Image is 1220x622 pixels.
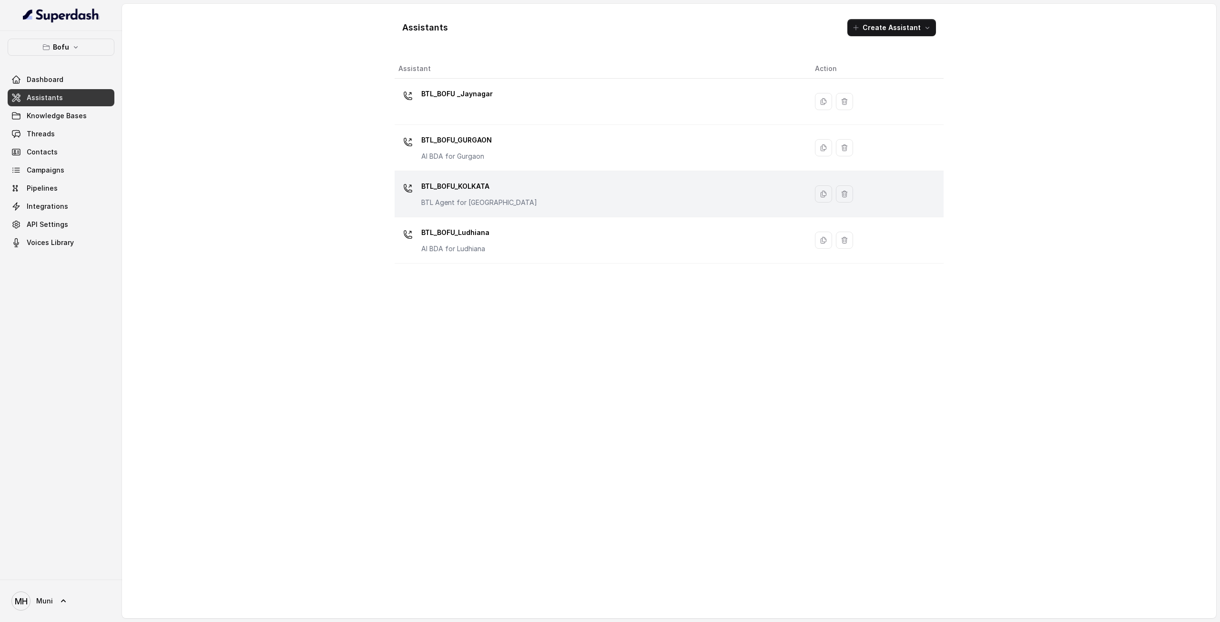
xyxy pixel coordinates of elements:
[27,147,58,157] span: Contacts
[8,39,114,56] button: Bofu
[27,238,74,247] span: Voices Library
[27,184,58,193] span: Pipelines
[27,111,87,121] span: Knowledge Bases
[8,71,114,88] a: Dashboard
[8,234,114,251] a: Voices Library
[8,588,114,614] a: Muni
[421,244,489,254] p: AI BDA for Ludhiana
[27,202,68,211] span: Integrations
[402,20,448,35] h1: Assistants
[15,596,28,606] text: MH
[27,93,63,102] span: Assistants
[421,152,492,161] p: AI BDA for Gurgaon
[421,198,537,207] p: BTL Agent for [GEOGRAPHIC_DATA]
[8,198,114,215] a: Integrations
[8,143,114,161] a: Contacts
[395,59,807,79] th: Assistant
[807,59,944,79] th: Action
[421,179,537,194] p: BTL_BOFU_KOLKATA
[8,216,114,233] a: API Settings
[27,75,63,84] span: Dashboard
[8,125,114,143] a: Threads
[27,165,64,175] span: Campaigns
[847,19,936,36] button: Create Assistant
[23,8,100,23] img: light.svg
[53,41,69,53] p: Bofu
[8,89,114,106] a: Assistants
[36,596,53,606] span: Muni
[8,107,114,124] a: Knowledge Bases
[421,86,493,102] p: BTL_BOFU _Jaynagar
[8,162,114,179] a: Campaigns
[27,220,68,229] span: API Settings
[8,180,114,197] a: Pipelines
[421,225,489,240] p: BTL_BOFU_Ludhiana
[27,129,55,139] span: Threads
[421,133,492,148] p: BTL_BOFU_GURGAON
